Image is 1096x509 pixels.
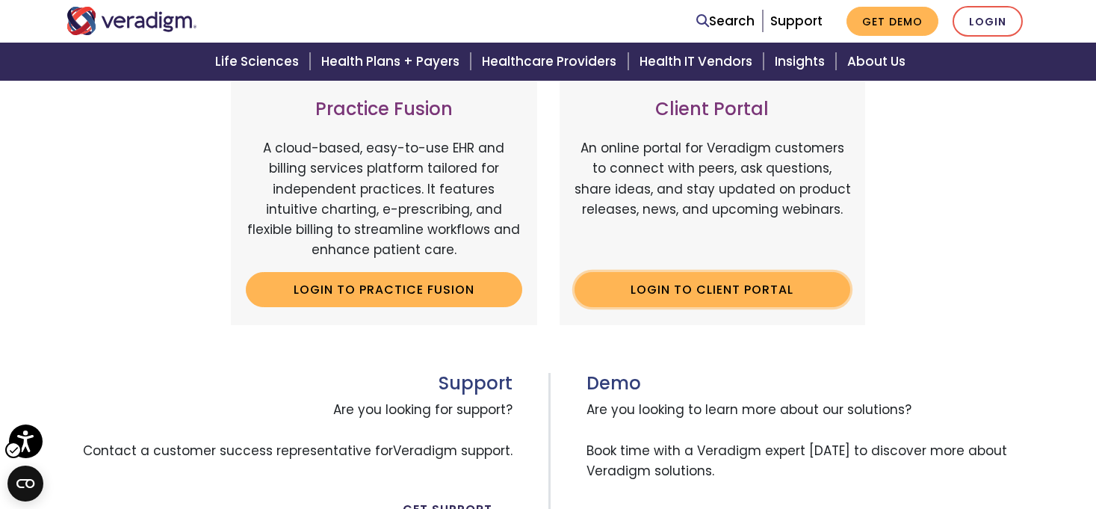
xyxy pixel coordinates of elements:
a: Life Sciences [206,43,312,81]
div: Header Menu [11,43,1085,81]
a: About Us [838,43,923,81]
h3: Client Portal [575,99,851,120]
a: Healthcare Providers [473,43,630,81]
a: Get Demo [846,7,938,36]
a: Health IT Vendors [631,43,766,81]
a: Support [770,12,823,30]
h3: Demo [586,373,1030,395]
span: Are you looking to learn more about our solutions? Book time with a Veradigm expert [DATE] to dis... [586,394,1030,487]
a: Login to Client Portal [575,272,851,306]
a: Login to Practice Fusion [246,272,522,306]
h3: Practice Fusion [246,99,522,120]
button: Open CMP widget [7,466,43,502]
p: A cloud-based, easy-to-use EHR and billing services platform tailored for independent practices. ... [246,138,522,260]
iframe: Drift Chat Widget [809,401,1078,491]
span: Veradigm support. [393,442,513,460]
div: Header Menu [466,6,1041,37]
a: Search [696,11,755,31]
p: An online portal for Veradigm customers to connect with peers, ask questions, share ideas, and st... [575,138,851,260]
a: Insights [766,43,838,81]
img: Veradigm logo [66,7,197,35]
a: Login [953,6,1023,37]
h3: Support [66,373,513,395]
span: Are you looking for support? Contact a customer success representative for [66,394,513,467]
a: Health Plans + Payers [312,43,473,81]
